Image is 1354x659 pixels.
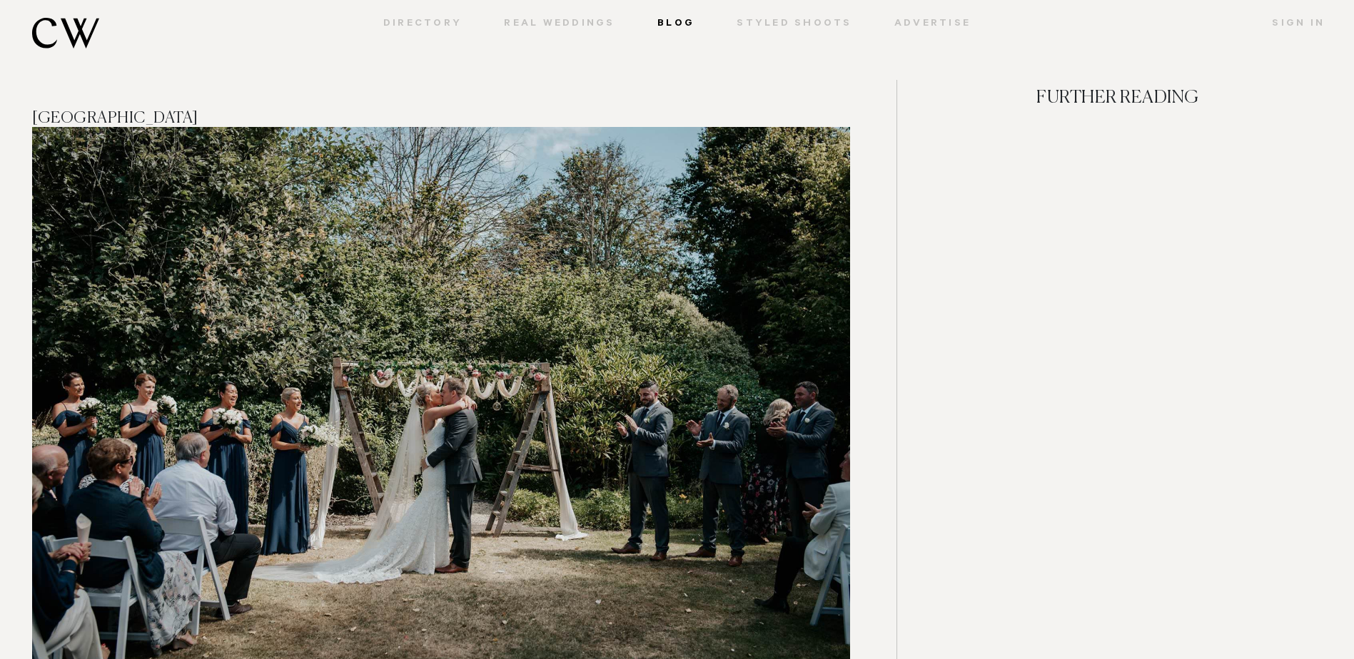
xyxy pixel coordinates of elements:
[32,18,99,48] img: monogram.svg
[873,18,992,31] a: Advertise
[32,111,198,126] span: [GEOGRAPHIC_DATA]
[483,18,637,31] a: Real Weddings
[1251,18,1325,31] a: Sign In
[362,18,483,31] a: Directory
[716,18,874,31] a: Styled Shoots
[914,86,1322,160] h4: FURTHER READING
[636,18,715,31] a: Blog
